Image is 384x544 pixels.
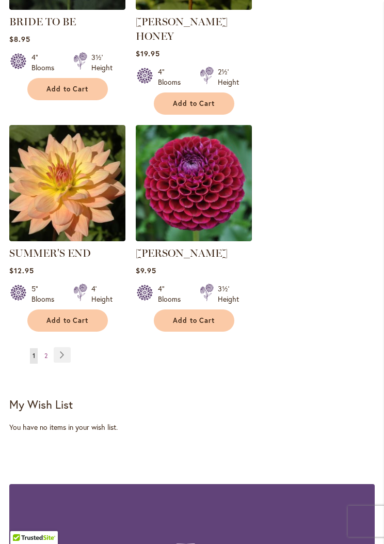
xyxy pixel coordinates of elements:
div: 4' Height [91,284,113,304]
div: 4" Blooms [158,284,187,304]
span: $12.95 [9,266,34,275]
span: Add to Cart [46,85,89,94]
a: BRIDE TO BE [9,2,125,12]
a: SUMMER'S END [9,234,125,243]
a: BRIDE TO BE [9,15,76,28]
a: CRICHTON HONEY [136,2,252,12]
button: Add to Cart [154,92,234,115]
div: 3½' Height [91,52,113,73]
div: 4" Blooms [31,52,61,73]
span: $9.95 [136,266,156,275]
button: Add to Cart [27,78,108,100]
a: [PERSON_NAME] HONEY [136,15,228,42]
div: 2½' Height [218,67,239,87]
span: Add to Cart [173,316,215,325]
span: $19.95 [136,49,160,58]
button: Add to Cart [27,309,108,332]
a: Ivanetti [136,234,252,243]
span: 1 [33,352,35,360]
button: Add to Cart [154,309,234,332]
a: [PERSON_NAME] [136,247,228,259]
a: 2 [42,348,50,364]
span: Add to Cart [173,99,215,108]
div: You have no items in your wish list. [9,422,375,432]
span: Add to Cart [46,316,89,325]
div: 5" Blooms [31,284,61,304]
div: 3½' Height [218,284,239,304]
img: Ivanetti [136,125,252,241]
iframe: Launch Accessibility Center [8,507,37,536]
img: SUMMER'S END [9,125,125,241]
a: SUMMER'S END [9,247,91,259]
span: $8.95 [9,34,30,44]
div: 4" Blooms [158,67,187,87]
span: 2 [44,352,47,360]
strong: My Wish List [9,397,73,412]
